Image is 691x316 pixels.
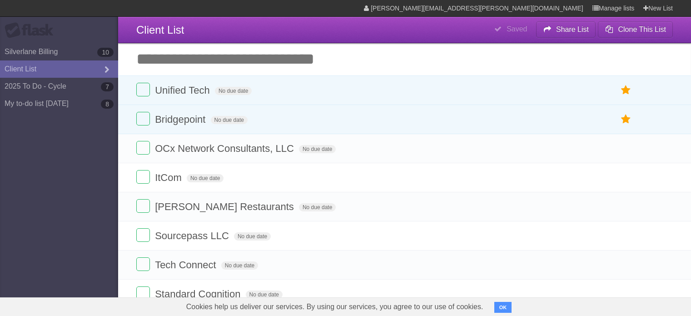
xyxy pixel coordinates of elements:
label: Done [136,170,150,184]
label: Done [136,83,150,96]
b: Saved [507,25,527,33]
span: Client List [136,24,184,36]
button: Clone This List [598,21,673,38]
b: Share List [556,25,589,33]
label: Done [136,286,150,300]
span: No due date [187,174,224,182]
label: Done [136,199,150,213]
button: OK [494,302,512,313]
span: No due date [215,87,252,95]
span: No due date [299,145,336,153]
span: Sourcepass LLC [155,230,231,241]
button: Share List [536,21,596,38]
label: Done [136,141,150,155]
b: 8 [101,100,114,109]
label: Star task [617,83,635,98]
span: [PERSON_NAME] Restaurants [155,201,296,212]
b: 10 [97,48,114,57]
span: No due date [211,116,248,124]
span: No due date [299,203,336,211]
b: Clone This List [618,25,666,33]
span: OCx Network Consultants, LLC [155,143,296,154]
label: Done [136,228,150,242]
span: Standard Cognition [155,288,243,300]
b: 7 [101,82,114,91]
span: Cookies help us deliver our services. By using our services, you agree to our use of cookies. [177,298,492,316]
label: Star task [617,112,635,127]
span: Tech Connect [155,259,219,271]
label: Done [136,112,150,125]
label: Done [136,257,150,271]
span: No due date [234,232,271,241]
span: No due date [221,261,258,270]
span: Unified Tech [155,85,212,96]
span: Bridgepoint [155,114,208,125]
div: Flask [5,22,59,39]
span: ItCom [155,172,184,183]
span: No due date [246,291,283,299]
